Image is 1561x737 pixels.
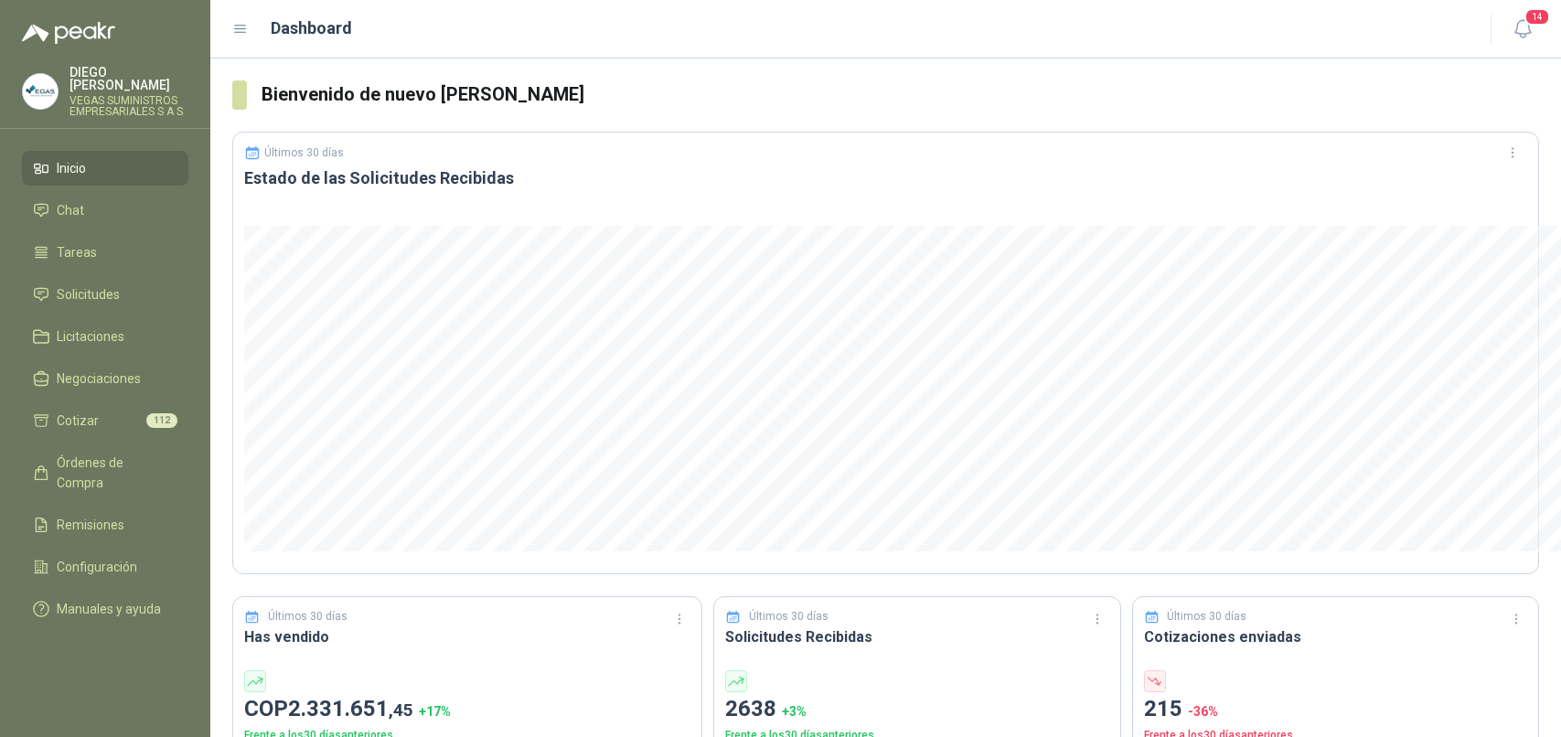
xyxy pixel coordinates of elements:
span: ,45 [389,700,413,721]
h3: Estado de las Solicitudes Recibidas [244,167,1527,189]
a: Cotizar112 [22,403,188,438]
p: Últimos 30 días [268,608,347,625]
p: COP [244,692,690,727]
p: Últimos 30 días [749,608,829,625]
h3: Cotizaciones enviadas [1144,625,1528,648]
span: Inicio [57,158,86,178]
a: Remisiones [22,507,188,542]
span: Órdenes de Compra [57,453,171,493]
h1: Dashboard [271,16,352,41]
a: Configuración [22,550,188,584]
span: Cotizar [57,411,99,431]
p: VEGAS SUMINISTROS EMPRESARIALES S A S [69,95,188,117]
span: Licitaciones [57,326,124,347]
span: Remisiones [57,515,124,535]
h3: Solicitudes Recibidas [725,625,1109,648]
p: 215 [1144,692,1528,727]
a: Órdenes de Compra [22,445,188,500]
p: Últimos 30 días [1167,608,1246,625]
p: Últimos 30 días [264,146,344,159]
span: 14 [1524,8,1550,26]
span: 112 [146,413,177,428]
a: Licitaciones [22,319,188,354]
a: Manuales y ayuda [22,592,188,626]
a: Negociaciones [22,361,188,396]
span: Tareas [57,242,97,262]
h3: Has vendido [244,625,690,648]
h3: Bienvenido de nuevo [PERSON_NAME] [262,80,1539,109]
span: Chat [57,200,84,220]
a: Solicitudes [22,277,188,312]
p: 2638 [725,692,1109,727]
button: 14 [1506,13,1539,46]
span: -36 % [1188,704,1218,719]
span: Solicitudes [57,284,120,304]
img: Logo peakr [22,22,115,44]
a: Chat [22,193,188,228]
span: Manuales y ayuda [57,599,161,619]
img: Company Logo [23,74,58,109]
a: Tareas [22,235,188,270]
span: + 17 % [419,704,451,719]
span: Configuración [57,557,137,577]
span: + 3 % [782,704,807,719]
span: Negociaciones [57,368,141,389]
span: 2.331.651 [288,696,413,721]
p: DIEGO [PERSON_NAME] [69,66,188,91]
a: Inicio [22,151,188,186]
